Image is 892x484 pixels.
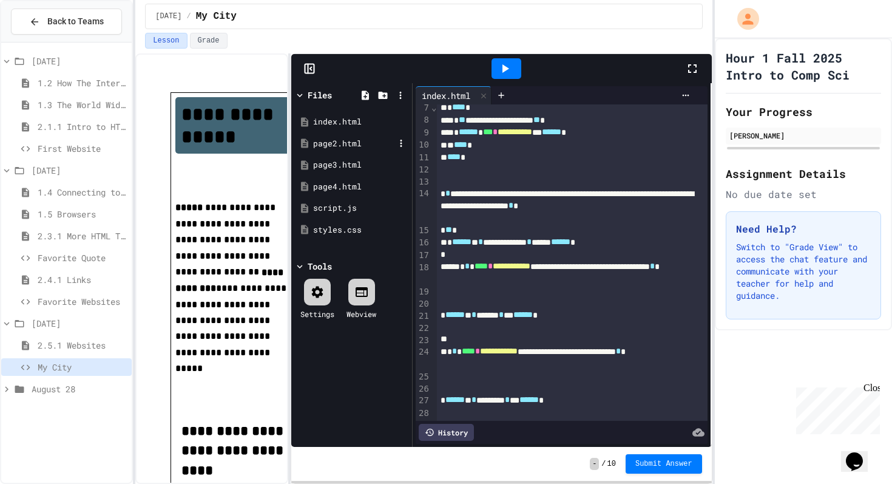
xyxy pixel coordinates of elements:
[38,273,127,286] span: 2.4.1 Links
[38,142,127,155] span: First Website
[11,9,122,35] button: Back to Teams
[38,120,127,133] span: 2.1.1 Intro to HTML
[729,130,877,141] div: [PERSON_NAME]
[313,224,408,236] div: styles.css
[38,230,127,242] span: 2.3.1 More HTML Tags
[416,86,492,104] div: index.html
[32,164,127,177] span: [DATE]
[155,12,181,21] span: [DATE]
[346,308,376,319] div: Webview
[607,459,616,469] span: 10
[32,55,127,67] span: [DATE]
[313,181,408,193] div: page4.html
[416,262,431,287] div: 18
[416,102,431,114] div: 7
[726,103,881,120] h2: Your Progress
[416,286,431,298] div: 19
[416,176,431,188] div: 13
[308,260,332,273] div: Tools
[416,371,431,383] div: 25
[416,335,431,347] div: 23
[416,383,431,395] div: 26
[5,5,84,77] div: Chat with us now!Close
[313,138,394,150] div: page2.html
[725,5,762,33] div: My Account
[313,202,408,214] div: script.js
[416,346,431,371] div: 24
[38,339,127,352] span: 2.5.1 Websites
[736,222,871,236] h3: Need Help?
[38,295,127,308] span: Favorite Websites
[416,114,431,126] div: 8
[416,395,431,407] div: 27
[300,308,334,319] div: Settings
[416,250,431,262] div: 17
[187,12,191,21] span: /
[726,187,881,202] div: No due date set
[726,165,881,182] h2: Assignment Details
[38,77,127,89] span: 1.2 How The Internet Works
[416,89,476,102] div: index.html
[47,15,104,28] span: Back to Teams
[416,225,431,237] div: 15
[419,424,474,441] div: History
[726,49,881,83] h1: Hour 1 Fall 2025 Intro to Comp Sci
[308,89,332,101] div: Files
[38,251,127,264] span: Favorite Quote
[635,459,692,469] span: Submit Answer
[601,459,606,469] span: /
[416,322,431,335] div: 22
[416,237,431,249] div: 16
[416,419,431,444] div: 29
[196,9,237,24] span: My City
[313,116,408,128] div: index.html
[38,98,127,111] span: 1.3 The World Wide Web
[32,383,127,395] span: August 28
[626,454,702,474] button: Submit Answer
[431,103,437,112] span: Fold line
[416,188,431,225] div: 14
[841,435,880,472] iframe: chat widget
[791,383,880,434] iframe: chat widget
[416,152,431,164] div: 11
[416,407,431,420] div: 28
[32,317,127,330] span: [DATE]
[313,159,408,171] div: page3.html
[38,361,127,373] span: My City
[416,164,431,176] div: 12
[38,186,127,199] span: 1.4 Connecting to a Website
[416,127,431,139] div: 9
[145,33,187,49] button: Lesson
[736,241,871,302] p: Switch to "Grade View" to access the chat feature and communicate with your teacher for help and ...
[416,139,431,151] div: 10
[190,33,228,49] button: Grade
[416,310,431,322] div: 21
[416,298,431,310] div: 20
[590,458,599,470] span: -
[38,208,127,220] span: 1.5 Browsers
